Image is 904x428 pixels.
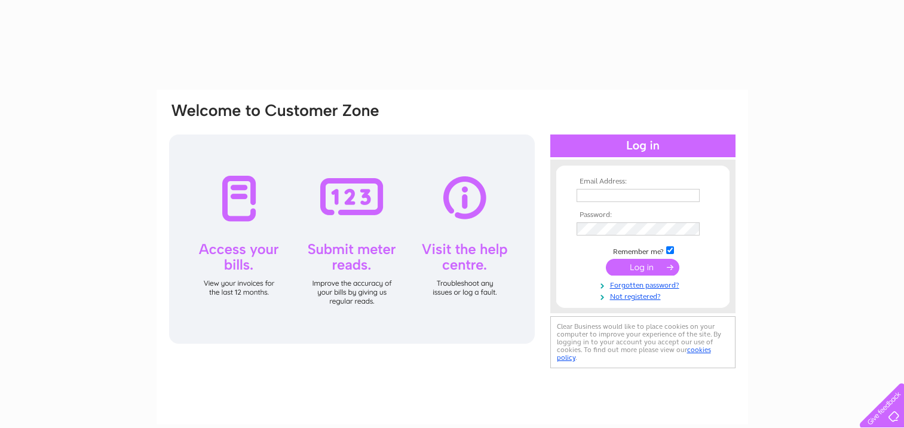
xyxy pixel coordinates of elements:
[577,279,712,290] a: Forgotten password?
[606,259,679,276] input: Submit
[577,290,712,301] a: Not registered?
[574,178,712,186] th: Email Address:
[557,346,711,362] a: cookies policy
[574,244,712,256] td: Remember me?
[550,316,736,368] div: Clear Business would like to place cookies on your computer to improve your experience of the sit...
[574,211,712,219] th: Password:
